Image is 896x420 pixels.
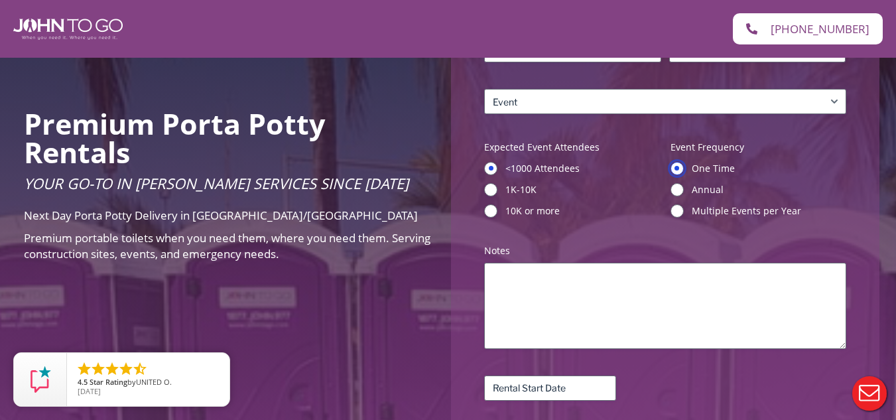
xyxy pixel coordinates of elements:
span: Star Rating [90,377,127,387]
label: <1000 Attendees [505,162,660,175]
span: [PHONE_NUMBER] [771,23,869,35]
button: Live Chat [843,367,896,420]
legend: Event Frequency [671,141,744,154]
label: Notes [484,244,846,257]
span: Premium portable toilets when you need them, where you need them. Serving construction sites, eve... [24,230,430,261]
label: 1K-10K [505,183,660,196]
img: Review Rating [27,366,54,393]
label: 10K or more [505,204,660,218]
a: [PHONE_NUMBER] [733,13,883,44]
legend: Expected Event Attendees [484,141,600,154]
li:  [104,361,120,377]
label: Annual [692,183,846,196]
h2: Premium Porta Potty Rentals [24,109,432,167]
span: Your Go-To in [PERSON_NAME] Services Since [DATE] [24,173,409,193]
span: [DATE] [78,386,101,396]
span: Next Day Porta Potty Delivery in [GEOGRAPHIC_DATA]/[GEOGRAPHIC_DATA] [24,208,418,223]
span: by [78,378,219,387]
li:  [76,361,92,377]
label: Multiple Events per Year [692,204,846,218]
span: UNITED O. [136,377,172,387]
span: 4.5 [78,377,88,387]
input: Rental Start Date [484,376,616,401]
li:  [90,361,106,377]
img: John To Go [13,19,123,40]
label: One Time [692,162,846,175]
li:  [132,361,148,377]
li:  [118,361,134,377]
